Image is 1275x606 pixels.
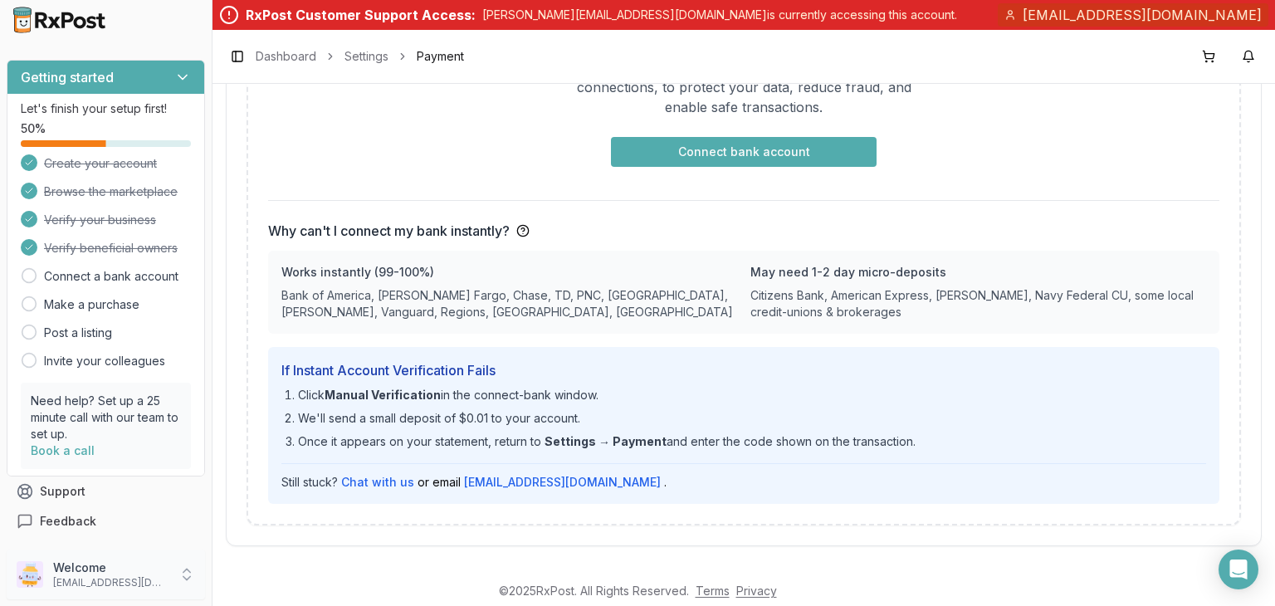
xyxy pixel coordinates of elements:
a: Terms [696,584,730,598]
h4: If Instant Account Verification Fails [281,360,1206,380]
button: Chat with us [341,474,414,491]
strong: Settings → Payment [545,434,667,448]
span: Verify beneficial owners [44,240,178,257]
button: Feedback [7,506,205,536]
h3: Why can't I connect my bank instantly? [268,221,510,241]
h3: Getting started [21,67,114,87]
p: [PERSON_NAME][EMAIL_ADDRESS][DOMAIN_NAME] is currently accessing this account. [482,7,957,23]
a: Make a purchase [44,296,139,313]
span: Payment [417,48,464,65]
div: Open Intercom Messenger [1219,550,1258,589]
span: Feedback [40,513,96,530]
a: Dashboard [256,48,316,65]
p: Citizens Bank, American Express, [PERSON_NAME], Navy Federal CU, some local credit-unions & broke... [750,287,1206,320]
div: RxPost Customer Support Access: [246,5,476,25]
li: We'll send a small deposit of $0.01 to your account. [298,410,1206,427]
h4: Works instantly (99-100%) [281,264,737,281]
li: Click in the connect-bank window. [298,387,1206,403]
button: Connect bank account [611,137,877,167]
span: Verify your business [44,212,156,228]
span: Browse the marketplace [44,183,178,200]
h4: May need 1-2 day micro-deposits [750,264,1206,281]
p: Need help? Set up a 25 minute call with our team to set up. [31,393,181,442]
span: or email [418,474,461,491]
span: . [664,474,667,491]
a: Settings [344,48,388,65]
a: Privacy [736,584,777,598]
p: We use , the trusted leader in encrypted financial connections, to protect your data, reduce frau... [558,57,930,117]
strong: Manual Verification [325,388,441,402]
a: Post a listing [44,325,112,341]
button: Support [7,476,205,506]
a: Book a call [31,443,95,457]
span: Still stuck? [281,474,338,491]
a: Invite your colleagues [44,353,165,369]
p: Welcome [53,560,169,576]
p: Let's finish your setup first! [21,100,191,117]
img: User avatar [17,561,43,588]
a: [EMAIL_ADDRESS][DOMAIN_NAME] [464,474,661,491]
img: RxPost Logo [7,7,113,33]
span: Create your account [44,155,157,172]
a: Connect a bank account [44,268,178,285]
span: [EMAIL_ADDRESS][DOMAIN_NAME] [1023,5,1262,25]
li: Once it appears on your statement, return to and enter the code shown on the transaction. [298,433,1206,450]
span: 50 % [21,120,46,137]
p: [EMAIL_ADDRESS][DOMAIN_NAME] [53,576,169,589]
p: Bank of America, [PERSON_NAME] Fargo, Chase, TD, PNC, [GEOGRAPHIC_DATA], [PERSON_NAME], Vanguard,... [281,287,737,320]
nav: breadcrumb [256,48,464,65]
